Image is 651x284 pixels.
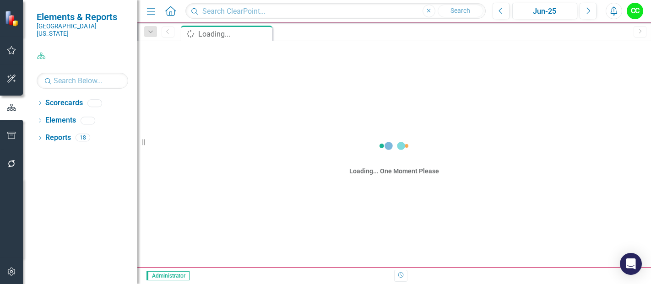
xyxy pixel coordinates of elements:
a: Elements [45,115,76,126]
a: Scorecards [45,98,83,108]
small: [GEOGRAPHIC_DATA][US_STATE] [37,22,128,38]
input: Search ClearPoint... [185,3,486,19]
button: CC [627,3,643,19]
span: Administrator [146,271,190,280]
div: Jun-25 [515,6,574,17]
img: ClearPoint Strategy [5,11,21,27]
div: Loading... One Moment Please [349,166,439,176]
input: Search Below... [37,73,128,89]
div: Loading... [198,28,270,40]
div: 18 [76,134,90,142]
span: Search [450,7,470,14]
span: Elements & Reports [37,11,128,22]
button: Search [438,5,483,17]
a: Reports [45,133,71,143]
button: Jun-25 [512,3,577,19]
div: Open Intercom Messenger [620,253,642,275]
